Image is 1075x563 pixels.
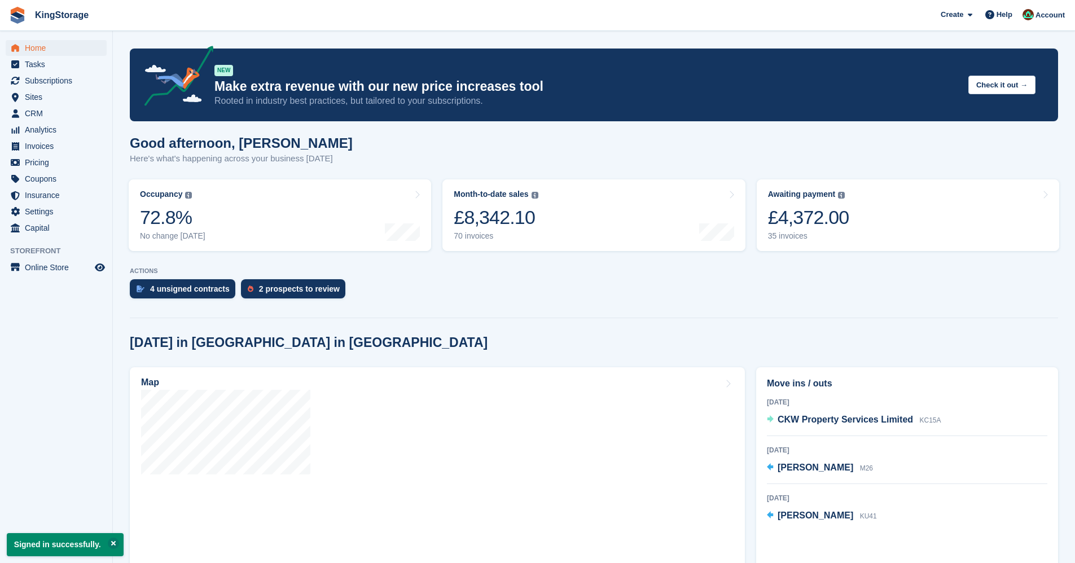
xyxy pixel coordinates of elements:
[6,155,107,170] a: menu
[130,152,353,165] p: Here's what's happening across your business [DATE]
[768,190,836,199] div: Awaiting payment
[767,397,1047,407] div: [DATE]
[93,261,107,274] a: Preview store
[860,512,877,520] span: KU41
[214,78,959,95] p: Make extra revenue with our new price increases tool
[532,192,538,199] img: icon-info-grey-7440780725fd019a000dd9b08b2336e03edf1995a4989e88bcd33f0948082b44.svg
[25,259,93,275] span: Online Store
[6,187,107,203] a: menu
[130,279,241,304] a: 4 unsigned contracts
[25,56,93,72] span: Tasks
[6,171,107,187] a: menu
[920,416,941,424] span: KC15A
[6,40,107,56] a: menu
[7,533,124,556] p: Signed in successfully.
[767,461,873,476] a: [PERSON_NAME] M26
[768,206,849,229] div: £4,372.00
[25,138,93,154] span: Invoices
[185,192,192,199] img: icon-info-grey-7440780725fd019a000dd9b08b2336e03edf1995a4989e88bcd33f0948082b44.svg
[778,415,913,424] span: CKW Property Services Limited
[968,76,1035,94] button: Check it out →
[30,6,93,24] a: KingStorage
[140,206,205,229] div: 72.8%
[454,190,528,199] div: Month-to-date sales
[767,493,1047,503] div: [DATE]
[130,267,1058,275] p: ACTIONS
[778,463,853,472] span: [PERSON_NAME]
[1023,9,1034,20] img: John King
[25,89,93,105] span: Sites
[25,73,93,89] span: Subscriptions
[6,220,107,236] a: menu
[767,445,1047,455] div: [DATE]
[25,171,93,187] span: Coupons
[6,73,107,89] a: menu
[9,7,26,24] img: stora-icon-8386f47178a22dfd0bd8f6a31ec36ba5ce8667c1dd55bd0f319d3a0aa187defe.svg
[778,511,853,520] span: [PERSON_NAME]
[25,40,93,56] span: Home
[248,285,253,292] img: prospect-51fa495bee0391a8d652442698ab0144808aea92771e9ea1ae160a38d050c398.svg
[130,335,488,350] h2: [DATE] in [GEOGRAPHIC_DATA] in [GEOGRAPHIC_DATA]
[135,46,214,110] img: price-adjustments-announcement-icon-8257ccfd72463d97f412b2fc003d46551f7dbcb40ab6d574587a9cd5c0d94...
[454,206,538,229] div: £8,342.10
[25,155,93,170] span: Pricing
[150,284,230,293] div: 4 unsigned contracts
[442,179,745,251] a: Month-to-date sales £8,342.10 70 invoices
[259,284,340,293] div: 2 prospects to review
[137,285,144,292] img: contract_signature_icon-13c848040528278c33f63329250d36e43548de30e8caae1d1a13099fd9432cc5.svg
[767,377,1047,390] h2: Move ins / outs
[860,464,873,472] span: M26
[140,231,205,241] div: No change [DATE]
[10,245,112,257] span: Storefront
[214,65,233,76] div: NEW
[130,135,353,151] h1: Good afternoon, [PERSON_NAME]
[767,413,941,428] a: CKW Property Services Limited KC15A
[838,192,845,199] img: icon-info-grey-7440780725fd019a000dd9b08b2336e03edf1995a4989e88bcd33f0948082b44.svg
[6,204,107,219] a: menu
[6,122,107,138] a: menu
[757,179,1059,251] a: Awaiting payment £4,372.00 35 invoices
[25,204,93,219] span: Settings
[141,377,159,388] h2: Map
[6,105,107,121] a: menu
[6,259,107,275] a: menu
[767,509,877,524] a: [PERSON_NAME] KU41
[214,95,959,107] p: Rooted in industry best practices, but tailored to your subscriptions.
[1035,10,1065,21] span: Account
[129,179,431,251] a: Occupancy 72.8% No change [DATE]
[140,190,182,199] div: Occupancy
[6,138,107,154] a: menu
[6,56,107,72] a: menu
[454,231,538,241] div: 70 invoices
[25,105,93,121] span: CRM
[6,89,107,105] a: menu
[25,220,93,236] span: Capital
[241,279,351,304] a: 2 prospects to review
[997,9,1012,20] span: Help
[25,187,93,203] span: Insurance
[25,122,93,138] span: Analytics
[941,9,963,20] span: Create
[768,231,849,241] div: 35 invoices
